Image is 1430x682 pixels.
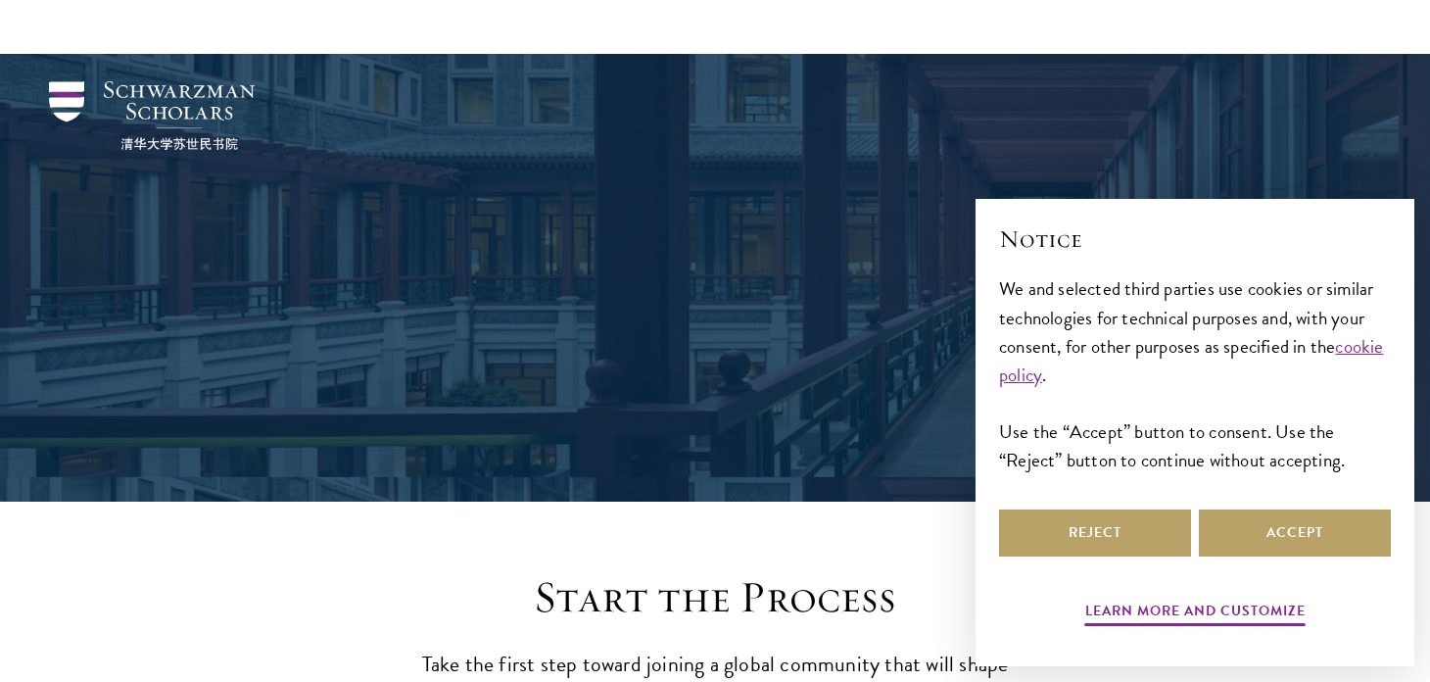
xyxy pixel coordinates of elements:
[411,570,1019,625] h2: Start the Process
[999,274,1391,473] div: We and selected third parties use cookies or similar technologies for technical purposes and, wit...
[1199,510,1391,557] button: Accept
[49,81,255,150] img: Schwarzman Scholars
[999,332,1384,389] a: cookie policy
[999,510,1191,557] button: Reject
[999,222,1391,256] h2: Notice
[1085,599,1306,629] button: Learn more and customize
